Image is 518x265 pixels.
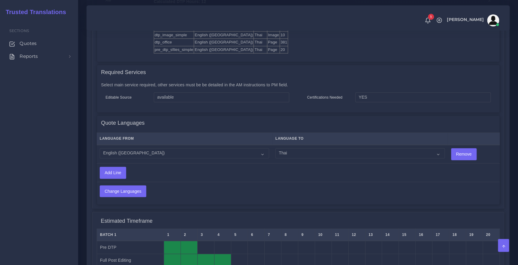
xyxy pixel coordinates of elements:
td: 20 [280,46,288,53]
th: 10 [315,229,332,241]
span: Reports [20,53,38,60]
label: Certifications Needed [307,95,343,100]
th: 9 [298,229,315,241]
td: Page [267,46,280,53]
h2: Trusted Translations [2,8,66,16]
h4: Estimated Timeframe [101,218,153,225]
a: Trusted Translations [2,7,66,17]
th: 14 [382,229,399,241]
h4: Quote Languages [101,120,145,127]
td: English ([GEOGRAPHIC_DATA]) [194,31,254,39]
th: 11 [332,229,348,241]
th: 4 [214,229,231,241]
th: 2 [180,229,197,241]
input: Add Line [100,167,126,178]
span: 1 [428,14,434,20]
td: Thai [254,46,267,53]
th: 16 [416,229,432,241]
td: English ([GEOGRAPHIC_DATA]) [194,39,254,46]
a: [PERSON_NAME]avatar [444,14,501,26]
a: Quotes [5,37,74,50]
th: Language From [97,132,272,145]
td: Image [267,31,280,39]
img: avatar [487,14,499,26]
h4: Required Services [101,69,146,76]
th: 6 [248,229,265,241]
th: 15 [399,229,416,241]
td: dtp_office [154,39,194,46]
a: 1 [423,17,433,24]
td: English ([GEOGRAPHIC_DATA]) [194,46,254,53]
th: 1 [164,229,181,241]
p: Select main service required, other services must be be detailed in the AM instructions to PM field. [101,82,495,88]
td: Thai [254,31,267,39]
label: Editable Source [106,95,132,100]
td: Thai [254,39,267,46]
th: 17 [432,229,449,241]
th: 18 [449,229,466,241]
td: 10 [280,31,288,39]
td: Pre DTP [97,241,164,254]
th: 20 [483,229,499,241]
th: 5 [231,229,248,241]
span: Sections [9,28,29,33]
th: 19 [466,229,483,241]
a: Reports [5,50,74,63]
th: 13 [365,229,382,241]
span: Quotes [20,40,37,47]
input: Change Languages [100,186,146,197]
td: 381 [280,39,288,46]
input: Remove [451,148,476,160]
th: 8 [281,229,298,241]
td: Page [267,39,280,46]
th: 3 [197,229,214,241]
th: Language To [272,132,448,145]
th: 7 [265,229,281,241]
th: Batch 1 [97,229,164,241]
td: dtp_image_simple [154,31,194,39]
th: 12 [348,229,365,241]
span: [PERSON_NAME] [447,17,484,22]
td: pre_dtp_sfiles_simple [154,46,194,53]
